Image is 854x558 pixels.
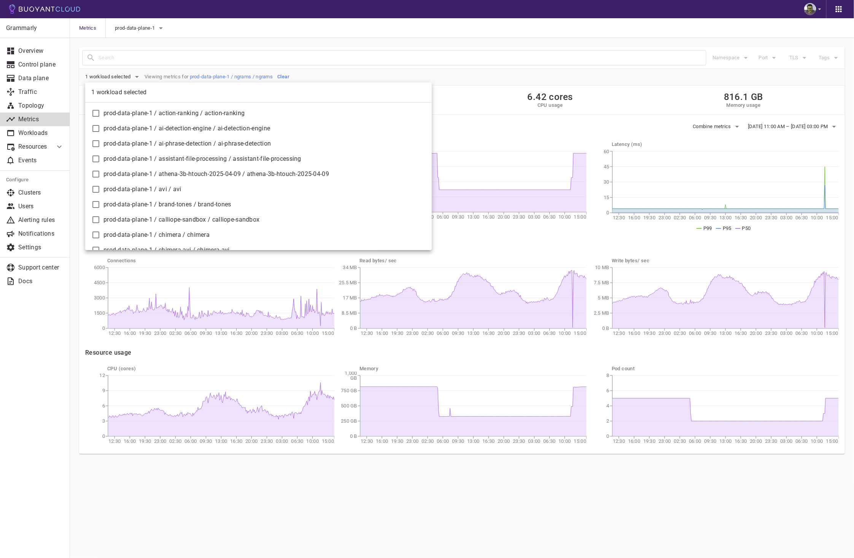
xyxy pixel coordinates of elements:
[103,216,426,224] span: prod-data-plane-1 / calliope-sandbox / calliope-sandbox
[103,231,426,239] span: prod-data-plane-1 / chimera / chimera
[103,140,426,147] span: prod-data-plane-1 / ai-phrase-detection / ai-phrase-detection
[103,185,426,193] span: prod-data-plane-1 / avi / avi
[103,170,426,178] span: prod-data-plane-1 / athena-3b-htouch-2025-04-09 / athena-3b-htouch-2025-04-09
[103,201,426,208] span: prod-data-plane-1 / brand-tones / brand-tones
[103,246,426,254] span: prod-data-plane-1 / chimera-avi / chimera-avi
[103,125,426,132] span: prod-data-plane-1 / ai-detection-engine / ai-detection-engine
[85,86,432,102] p: 1 workload selected
[103,155,426,163] span: prod-data-plane-1 / assistant-file-processing / assistant-file-processing
[103,109,426,117] span: prod-data-plane-1 / action-ranking / action-ranking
